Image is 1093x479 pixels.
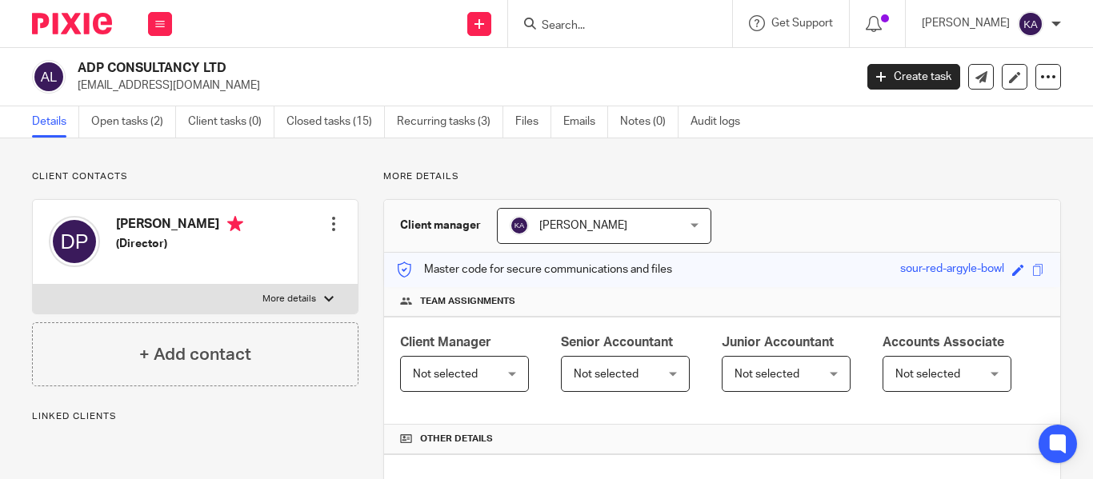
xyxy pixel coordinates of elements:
img: svg%3E [1018,11,1043,37]
a: Details [32,106,79,138]
a: Audit logs [691,106,752,138]
span: Other details [420,433,493,445]
span: [PERSON_NAME] [539,220,627,231]
i: Primary [227,216,243,232]
h4: + Add contact [139,342,251,367]
span: Senior Accountant [561,336,673,349]
p: Client contacts [32,170,358,183]
span: Client Manager [400,336,491,349]
img: svg%3E [510,216,529,235]
p: Linked clients [32,410,358,423]
a: Notes (0) [620,106,679,138]
span: Accounts Associate [883,336,1004,349]
a: Client tasks (0) [188,106,274,138]
a: Open tasks (2) [91,106,176,138]
span: Not selected [895,369,960,380]
p: Master code for secure communications and files [396,261,672,277]
img: svg%3E [32,60,66,94]
h3: Client manager [400,218,481,234]
input: Search [540,19,684,34]
span: Not selected [574,369,639,380]
a: Emails [563,106,608,138]
span: Not selected [735,369,799,380]
a: Create task [867,64,960,90]
p: [PERSON_NAME] [922,15,1010,31]
h4: [PERSON_NAME] [116,216,243,236]
a: Files [515,106,551,138]
h2: ADP CONSULTANCY LTD [78,60,691,77]
p: [EMAIL_ADDRESS][DOMAIN_NAME] [78,78,843,94]
a: Recurring tasks (3) [397,106,503,138]
a: Closed tasks (15) [286,106,385,138]
p: More details [262,293,316,305]
img: svg%3E [49,216,100,267]
p: More details [383,170,1061,183]
img: Pixie [32,13,112,34]
div: sour-red-argyle-bowl [900,261,1004,279]
span: Not selected [413,369,478,380]
span: Junior Accountant [722,336,834,349]
span: Team assignments [420,295,515,308]
h5: (Director) [116,236,243,252]
span: Get Support [771,18,833,29]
